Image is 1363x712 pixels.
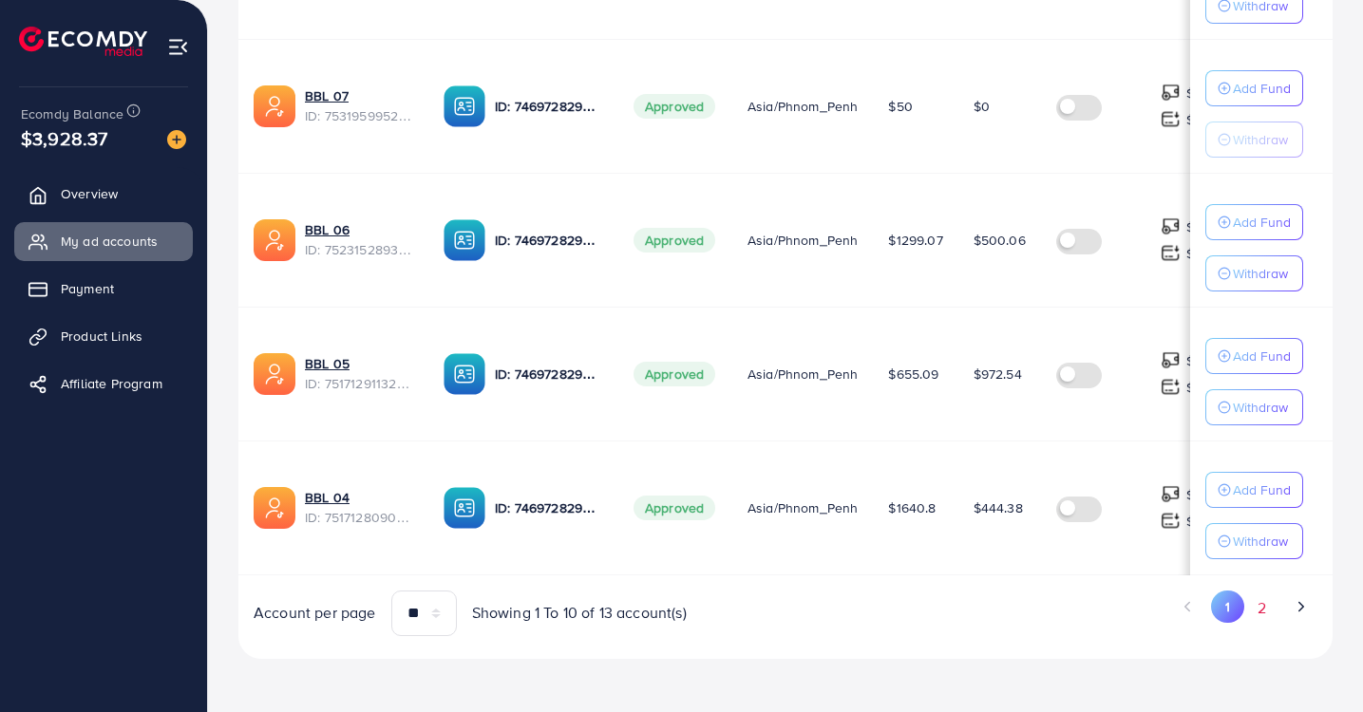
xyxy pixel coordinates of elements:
div: <span class='underline'>BBL 05</span></br>7517129113271091201 [305,354,413,393]
p: Add Fund [1233,478,1291,501]
span: Payment [61,279,114,298]
button: Go to next page [1284,590,1317,623]
p: Withdraw [1233,396,1288,419]
span: Overview [61,184,118,203]
img: ic-ads-acc.e4c84228.svg [254,85,295,127]
button: Add Fund [1205,472,1303,508]
img: ic-ads-acc.e4c84228.svg [254,219,295,261]
div: <span class='underline'>BBL 07</span></br>7531959952907337735 [305,86,413,125]
span: Asia/Phnom_Penh [748,498,858,517]
img: top-up amount [1161,109,1181,129]
img: image [167,130,186,149]
span: $972.54 [974,365,1022,384]
img: logo [19,27,147,56]
p: Add Fund [1233,77,1291,100]
button: Withdraw [1205,523,1303,559]
a: Payment [14,270,193,308]
a: Affiliate Program [14,365,193,403]
span: Asia/Phnom_Penh [748,97,858,116]
p: Withdraw [1233,262,1288,285]
img: top-up amount [1161,216,1181,236]
img: top-up amount [1161,377,1181,397]
span: $3,928.37 [21,124,107,152]
img: ic-ba-acc.ded83a64.svg [444,353,485,395]
span: Affiliate Program [61,374,162,393]
span: $50 [888,97,912,116]
span: $1640.8 [888,498,936,517]
p: Add Fund [1233,211,1291,234]
ul: Pagination [801,590,1317,626]
span: My ad accounts [61,232,158,251]
p: Withdraw [1233,530,1288,553]
img: top-up amount [1161,350,1181,370]
span: ID: 7517128090548633607 [305,508,413,527]
a: Product Links [14,317,193,355]
a: BBL 07 [305,86,349,105]
span: Product Links [61,327,142,346]
span: Ecomdy Balance [21,104,123,123]
a: My ad accounts [14,222,193,260]
button: Withdraw [1205,122,1303,158]
span: Approved [634,362,715,386]
div: <span class='underline'>BBL 06</span></br>7523152893747363856 [305,220,413,259]
button: Go to page 2 [1244,590,1278,626]
span: ID: 7517129113271091201 [305,374,413,393]
span: Approved [634,94,715,119]
span: $1299.07 [888,231,942,250]
img: top-up amount [1161,484,1181,504]
img: menu [167,36,189,58]
span: Showing 1 To 10 of 13 account(s) [472,602,687,624]
p: ID: 7469728292632018945 [495,95,603,118]
img: ic-ads-acc.e4c84228.svg [254,353,295,395]
button: Add Fund [1205,70,1303,106]
iframe: Chat [1282,627,1349,698]
span: $444.38 [974,498,1023,517]
button: Withdraw [1205,389,1303,425]
a: Overview [14,175,193,213]
span: Approved [634,496,715,520]
span: $0 [974,97,990,116]
img: top-up amount [1161,243,1181,263]
span: Asia/Phnom_Penh [748,365,858,384]
img: top-up amount [1161,83,1181,103]
img: top-up amount [1161,511,1181,531]
span: $500.06 [974,231,1026,250]
p: ID: 7469728292632018945 [495,363,603,385]
a: BBL 04 [305,488,350,507]
button: Go to page 1 [1211,590,1244,623]
span: ID: 7531959952907337735 [305,106,413,125]
img: ic-ads-acc.e4c84228.svg [254,487,295,529]
span: ID: 7523152893747363856 [305,240,413,259]
div: <span class='underline'>BBL 04</span></br>7517128090548633607 [305,488,413,527]
p: ID: 7469728292632018945 [495,497,603,519]
button: Add Fund [1205,338,1303,374]
p: ID: 7469728292632018945 [495,229,603,252]
span: Approved [634,228,715,253]
p: Withdraw [1233,128,1288,151]
button: Add Fund [1205,204,1303,240]
a: BBL 06 [305,220,350,239]
img: ic-ba-acc.ded83a64.svg [444,487,485,529]
a: BBL 05 [305,354,350,373]
span: Asia/Phnom_Penh [748,231,858,250]
img: ic-ba-acc.ded83a64.svg [444,85,485,127]
p: Add Fund [1233,345,1291,367]
button: Withdraw [1205,255,1303,291]
img: ic-ba-acc.ded83a64.svg [444,219,485,261]
span: $655.09 [888,365,938,384]
span: Account per page [254,602,376,624]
